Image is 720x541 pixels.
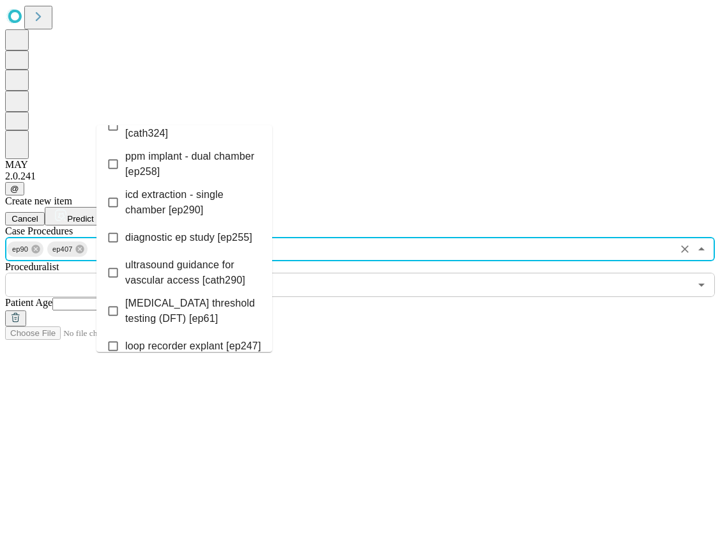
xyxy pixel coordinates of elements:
div: MAY [5,159,715,171]
span: Predict [67,214,93,224]
div: ep407 [47,241,88,257]
span: ep407 [47,242,77,257]
span: ppm implant - dual chamber [ep258] [125,149,262,179]
button: Cancel [5,212,45,225]
span: ep90 [7,242,33,257]
span: Scheduled Procedure [5,225,73,236]
span: Create new item [5,195,72,206]
button: Clear [676,240,694,258]
span: @ [10,184,19,194]
button: Open [693,276,710,294]
span: [MEDICAL_DATA] threshold testing (DFT) [ep61] [125,296,262,326]
span: diagnostic ep study [ep255] [125,230,252,245]
button: Predict [45,207,103,225]
span: loop recorder explant [ep247] [125,339,261,354]
span: icd extraction - single chamber [ep290] [125,187,262,218]
span: coronary [MEDICAL_DATA] [cath324] [125,110,262,141]
button: Close [693,240,710,258]
span: Cancel [11,214,38,224]
span: Patient Age [5,297,52,308]
div: 2.0.241 [5,171,715,182]
span: ultrasound guidance for vascular access [cath290] [125,257,262,288]
button: @ [5,182,24,195]
div: ep90 [7,241,43,257]
span: Proceduralist [5,261,59,272]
